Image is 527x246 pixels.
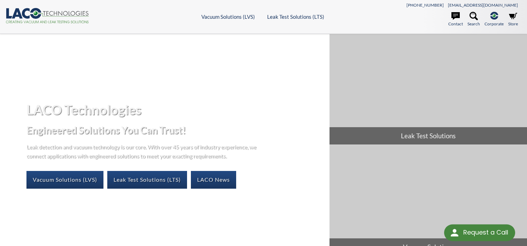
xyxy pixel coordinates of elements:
[26,124,324,137] h2: Engineered Solutions You Can Trust!
[201,14,255,20] a: Vacuum Solutions (LVS)
[267,14,324,20] a: Leak Test Solutions (LTS)
[330,34,527,145] a: Leak Test Solutions
[467,12,480,27] a: Search
[26,101,324,118] h1: LACO Technologies
[463,224,508,240] div: Request a Call
[444,224,515,241] div: Request a Call
[406,2,444,8] a: [PHONE_NUMBER]
[26,171,103,188] a: Vacuum Solutions (LVS)
[448,12,463,27] a: Contact
[330,127,527,145] span: Leak Test Solutions
[449,227,460,238] img: round button
[26,142,260,160] p: Leak detection and vacuum technology is our core. With over 45 years of industry experience, we c...
[107,171,187,188] a: Leak Test Solutions (LTS)
[448,2,518,8] a: [EMAIL_ADDRESS][DOMAIN_NAME]
[508,12,518,27] a: Store
[191,171,236,188] a: LACO News
[485,20,504,27] span: Corporate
